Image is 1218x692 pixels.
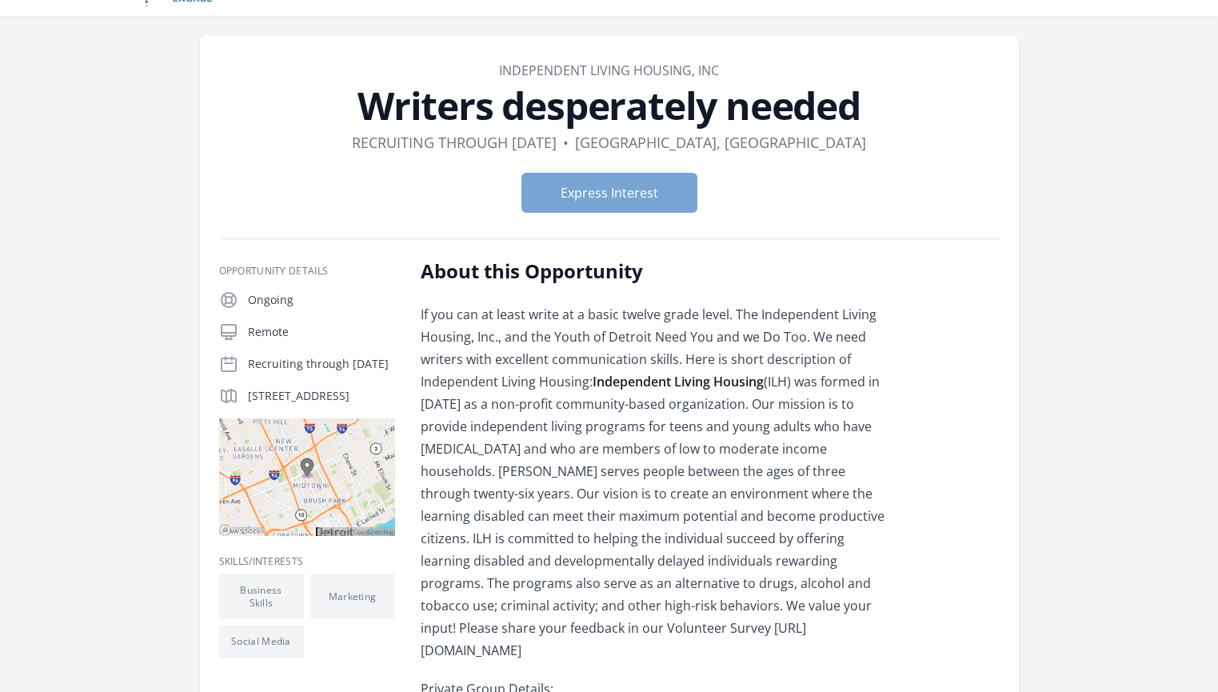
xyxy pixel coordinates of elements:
[421,303,889,662] p: If you can at least write at a basic twelve grade level. The Independent Living Housing, Inc., an...
[219,418,395,536] img: Map
[352,131,557,154] dd: Recruiting through [DATE]
[248,388,395,404] p: [STREET_ADDRESS]
[421,258,889,284] h2: About this Opportunity
[521,173,697,213] button: Express Interest
[219,555,395,568] h3: Skills/Interests
[563,131,569,154] div: •
[219,265,395,278] h3: Opportunity Details
[248,324,395,340] p: Remote
[499,62,719,79] a: Independent living Housing, Inc
[575,131,866,154] dd: [GEOGRAPHIC_DATA], [GEOGRAPHIC_DATA]
[593,373,764,390] strong: Independent Living Housing
[248,356,395,372] p: Recruiting through [DATE]
[248,292,395,308] p: Ongoing
[219,86,1000,125] h1: Writers desperately needed
[310,574,395,619] li: Marketing
[219,574,304,619] li: Business Skills
[219,626,304,658] li: Social Media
